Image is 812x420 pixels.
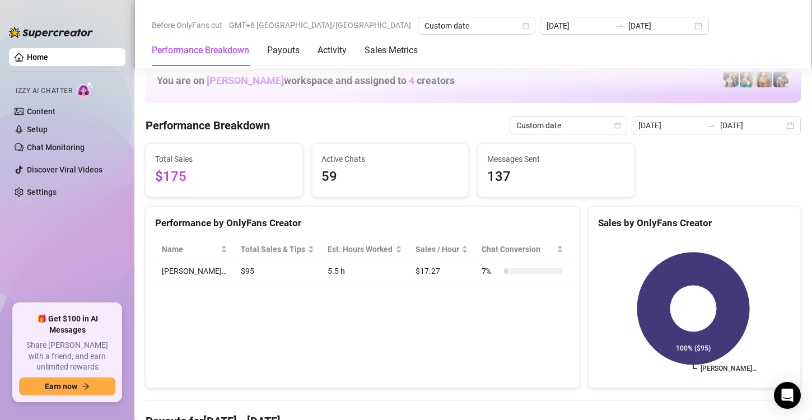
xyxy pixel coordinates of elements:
[740,72,755,87] img: Zaddy
[773,72,789,87] img: Axel
[409,239,475,260] th: Sales / Hour
[155,153,293,165] span: Total Sales
[487,166,626,188] span: 137
[155,216,570,231] div: Performance by OnlyFans Creator
[516,117,620,134] span: Custom date
[234,260,321,282] td: $95
[27,143,85,152] a: Chat Monitoring
[155,260,234,282] td: [PERSON_NAME]…
[27,165,102,174] a: Discover Viral Videos
[424,17,529,34] span: Custom date
[207,74,284,86] span: [PERSON_NAME]
[27,125,48,134] a: Setup
[45,382,77,391] span: Earn now
[77,81,94,97] img: AI Chatter
[707,121,716,130] span: swap-right
[19,340,115,373] span: Share [PERSON_NAME] with a friend, and earn unlimited rewards
[152,44,249,57] div: Performance Breakdown
[720,119,784,132] input: End date
[482,265,500,277] span: 7 %
[628,20,692,32] input: End date
[155,166,293,188] span: $175
[482,243,554,255] span: Chat Conversion
[19,314,115,335] span: 🎁 Get $100 in AI Messages
[27,107,55,116] a: Content
[321,260,409,282] td: 5.5 h
[16,86,72,96] span: Izzy AI Chatter
[409,74,414,86] span: 4
[241,243,306,255] span: Total Sales & Tips
[774,382,801,409] div: Open Intercom Messenger
[615,21,624,30] span: to
[615,21,624,30] span: swap-right
[475,239,570,260] th: Chat Conversion
[365,44,418,57] div: Sales Metrics
[234,239,321,260] th: Total Sales & Tips
[723,72,739,87] img: Katy
[614,122,621,129] span: calendar
[522,22,529,29] span: calendar
[321,153,460,165] span: Active Chats
[157,74,455,87] h1: You are on workspace and assigned to creators
[487,153,626,165] span: Messages Sent
[267,44,300,57] div: Payouts
[152,17,222,34] span: Before OnlyFans cut
[162,243,218,255] span: Name
[155,239,234,260] th: Name
[757,72,772,87] img: JG
[146,118,270,133] h4: Performance Breakdown
[9,27,93,38] img: logo-BBDzfeDw.svg
[229,17,411,34] span: GMT+8 [GEOGRAPHIC_DATA]/[GEOGRAPHIC_DATA]
[19,377,115,395] button: Earn nowarrow-right
[318,44,347,57] div: Activity
[27,53,48,62] a: Home
[321,166,460,188] span: 59
[409,260,475,282] td: $17.27
[416,243,459,255] span: Sales / Hour
[638,119,702,132] input: Start date
[701,365,757,372] text: [PERSON_NAME]…
[27,188,57,197] a: Settings
[328,243,393,255] div: Est. Hours Worked
[707,121,716,130] span: to
[82,382,90,390] span: arrow-right
[547,20,610,32] input: Start date
[598,216,791,231] div: Sales by OnlyFans Creator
